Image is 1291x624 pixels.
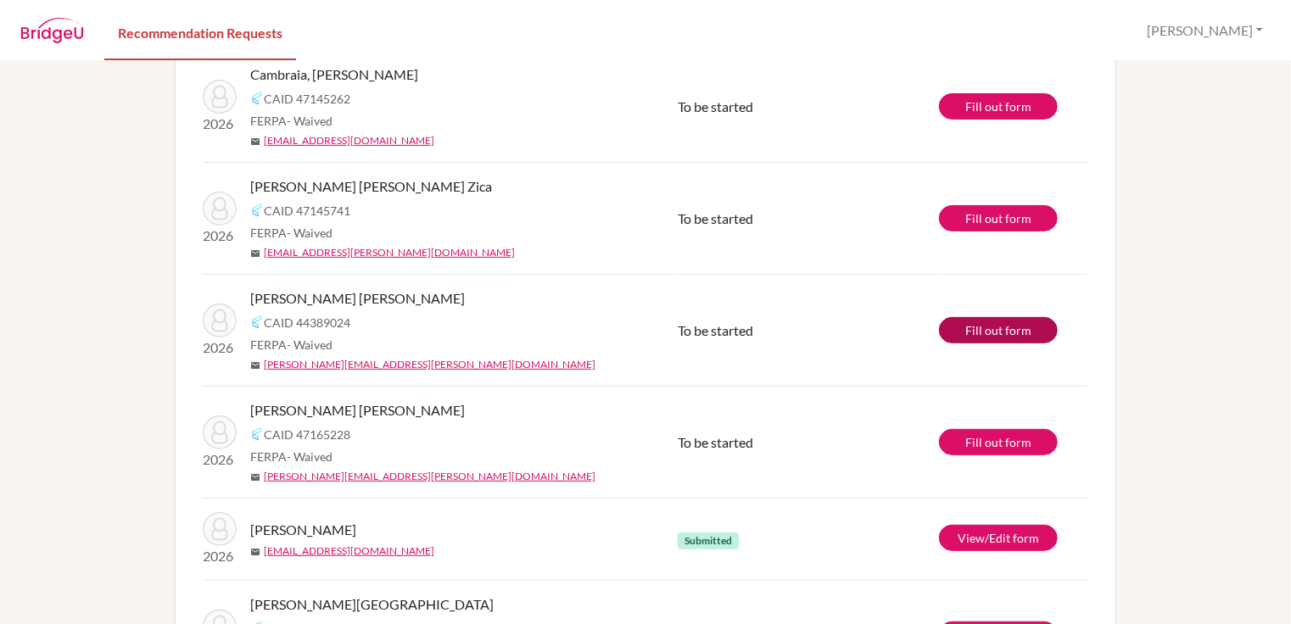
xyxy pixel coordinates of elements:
[203,337,237,358] p: 2026
[264,245,515,260] a: [EMAIL_ADDRESS][PERSON_NAME][DOMAIN_NAME]
[250,315,264,329] img: Common App logo
[104,3,296,61] a: Recommendation Requests
[678,98,753,114] span: To be started
[250,520,356,540] span: [PERSON_NAME]
[264,133,434,148] a: [EMAIL_ADDRESS][DOMAIN_NAME]
[678,532,739,549] span: Submitted
[287,449,333,464] span: - Waived
[939,429,1058,455] a: Fill out form
[203,304,237,337] img: Gualberto Junqueira Ribeiro, Júlia
[250,448,333,465] span: FERPA
[250,360,260,370] span: mail
[264,314,350,331] span: CAID 44389024
[203,80,237,114] img: Cambraia, Marina Uchôa
[1139,14,1271,47] button: [PERSON_NAME]
[203,192,237,226] img: Fialho, Mariana Lana Pinto Zica
[250,64,418,85] span: Cambraia, [PERSON_NAME]
[250,203,264,217] img: Common App logo
[264,469,595,484] a: [PERSON_NAME][EMAIL_ADDRESS][PERSON_NAME][DOMAIN_NAME]
[264,90,350,108] span: CAID 47145262
[939,525,1058,551] a: View/Edit form
[250,427,264,441] img: Common App logo
[203,546,237,566] p: 2026
[250,288,465,309] span: [PERSON_NAME] [PERSON_NAME]
[250,248,260,259] span: mail
[203,114,237,134] p: 2026
[264,543,434,559] a: [EMAIL_ADDRESS][DOMAIN_NAME]
[250,400,465,421] span: [PERSON_NAME] [PERSON_NAME]
[939,205,1058,231] a: Fill out form
[678,210,753,226] span: To be started
[250,176,492,197] span: [PERSON_NAME] [PERSON_NAME] Zica
[250,594,494,615] span: [PERSON_NAME][GEOGRAPHIC_DATA]
[678,434,753,450] span: To be started
[939,93,1058,120] a: Fill out form
[250,92,264,105] img: Common App logo
[264,357,595,372] a: [PERSON_NAME][EMAIL_ADDRESS][PERSON_NAME][DOMAIN_NAME]
[250,472,260,482] span: mail
[287,337,333,352] span: - Waived
[250,336,333,354] span: FERPA
[939,317,1058,343] a: Fill out form
[203,512,237,546] img: Yoshino, Sakura
[287,114,333,128] span: - Waived
[203,226,237,246] p: 2026
[264,426,350,443] span: CAID 47165228
[250,112,333,130] span: FERPA
[250,547,260,557] span: mail
[250,224,333,242] span: FERPA
[250,136,260,147] span: mail
[203,415,237,449] img: Campos, Amanda Sousa Melo
[20,18,84,43] img: BridgeU logo
[287,226,333,240] span: - Waived
[264,202,350,220] span: CAID 47145741
[203,449,237,470] p: 2026
[678,322,753,338] span: To be started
